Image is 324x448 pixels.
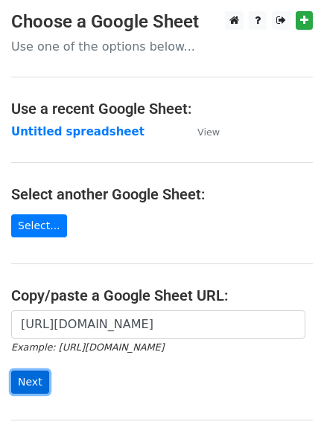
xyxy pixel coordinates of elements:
[250,377,324,448] iframe: Chat Widget
[11,371,49,394] input: Next
[11,214,67,237] a: Select...
[11,11,313,33] h3: Choose a Google Sheet
[11,287,313,304] h4: Copy/paste a Google Sheet URL:
[11,125,144,138] a: Untitled spreadsheet
[197,127,220,138] small: View
[11,342,164,353] small: Example: [URL][DOMAIN_NAME]
[11,100,313,118] h4: Use a recent Google Sheet:
[182,125,220,138] a: View
[11,310,305,339] input: Paste your Google Sheet URL here
[11,185,313,203] h4: Select another Google Sheet:
[11,39,313,54] p: Use one of the options below...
